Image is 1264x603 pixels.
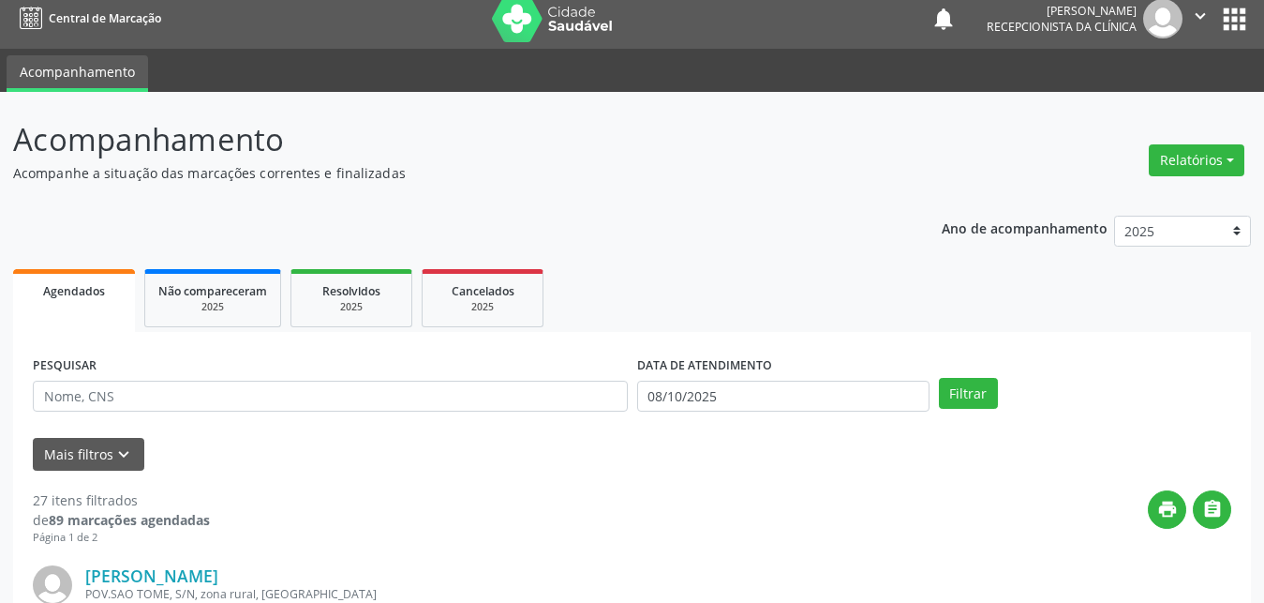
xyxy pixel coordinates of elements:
[939,378,998,410] button: Filtrar
[33,438,144,471] button: Mais filtroskeyboard_arrow_down
[43,283,105,299] span: Agendados
[1202,499,1223,520] i: 
[1193,490,1231,529] button: 
[987,3,1137,19] div: [PERSON_NAME]
[1149,144,1244,176] button: Relatórios
[305,300,398,314] div: 2025
[452,283,514,299] span: Cancelados
[13,3,161,34] a: Central de Marcação
[49,10,161,26] span: Central de Marcação
[637,381,929,413] input: Selecione um intervalo
[436,300,529,314] div: 2025
[85,565,218,586] a: [PERSON_NAME]
[942,216,1108,239] p: Ano de acompanhamento
[33,490,210,510] div: 27 itens filtrados
[113,445,134,465] i: keyboard_arrow_down
[930,6,957,32] button: notifications
[1157,499,1178,520] i: print
[49,511,210,529] strong: 89 marcações agendadas
[33,530,210,546] div: Página 1 de 2
[1218,3,1251,36] button: apps
[1190,6,1211,26] i: 
[33,352,97,381] label: PESQUISAR
[1148,490,1186,529] button: print
[85,586,950,602] div: POV.SAO TOME, S/N, zona rural, [GEOGRAPHIC_DATA]
[158,283,267,299] span: Não compareceram
[7,55,148,92] a: Acompanhamento
[13,116,880,163] p: Acompanhamento
[33,381,628,413] input: Nome, CNS
[13,163,880,183] p: Acompanhe a situação das marcações correntes e finalizadas
[987,19,1137,35] span: Recepcionista da clínica
[158,300,267,314] div: 2025
[322,283,380,299] span: Resolvidos
[637,352,772,381] label: DATA DE ATENDIMENTO
[33,510,210,530] div: de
